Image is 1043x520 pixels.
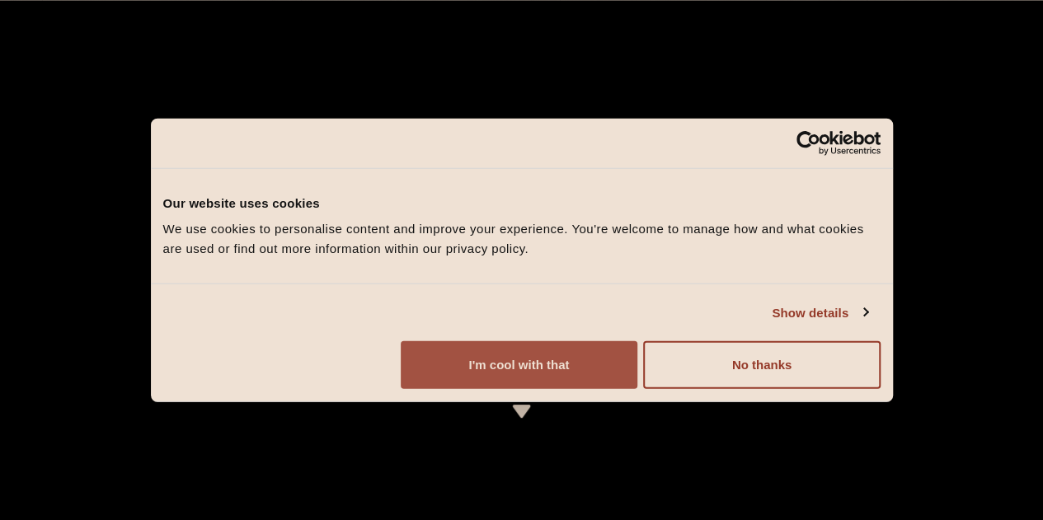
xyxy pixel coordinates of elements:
button: No thanks [643,341,880,389]
img: icon-dropdown-cream.svg [511,405,532,418]
div: Our website uses cookies [163,193,881,213]
div: We use cookies to personalise content and improve your experience. You're welcome to manage how a... [163,219,881,259]
a: Show details [772,302,867,322]
button: I'm cool with that [401,341,637,389]
a: Usercentrics Cookiebot - opens in a new window [736,130,881,155]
